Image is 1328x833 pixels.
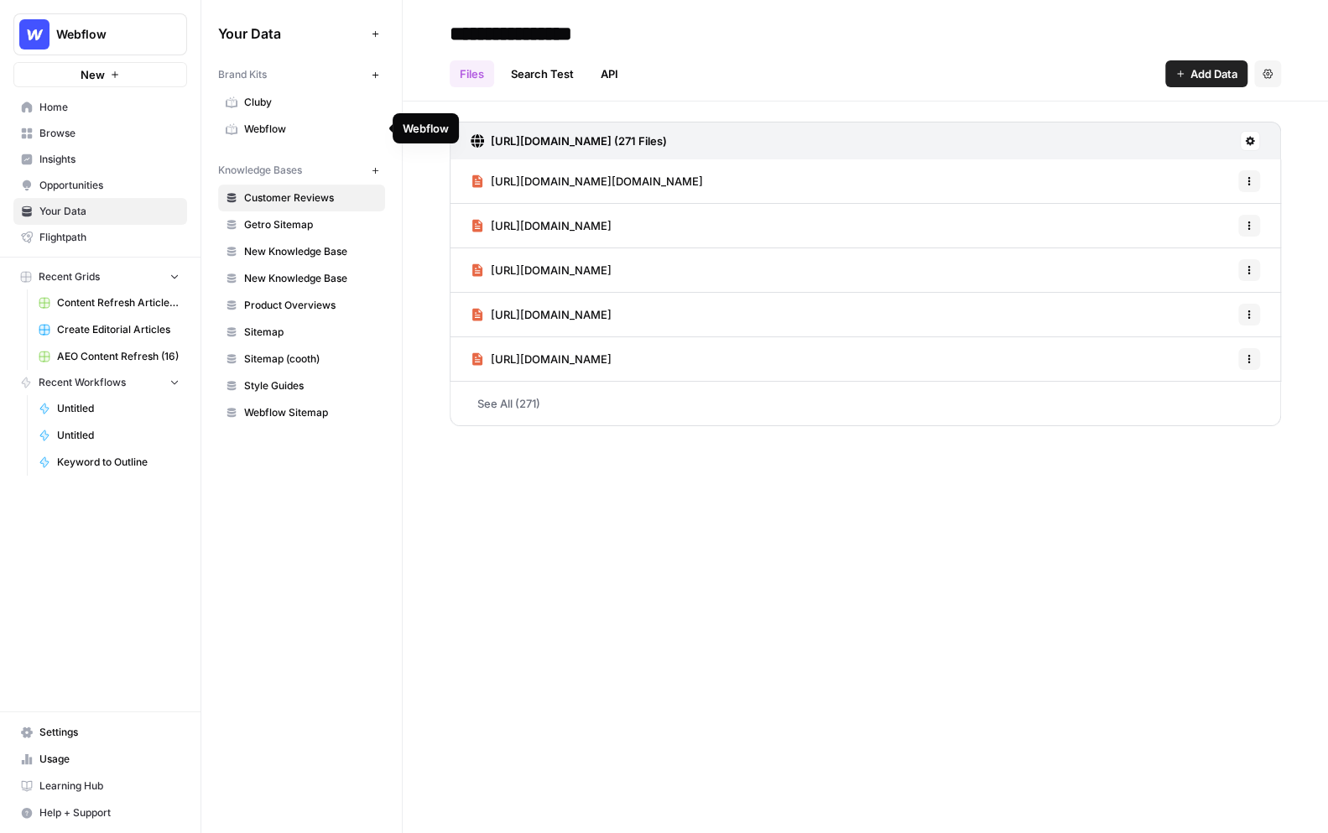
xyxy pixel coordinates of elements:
span: Flightpath [39,230,180,245]
a: Webflow Sitemap [218,399,385,426]
a: Insights [13,146,187,173]
button: Recent Workflows [13,370,187,395]
span: Webflow [244,122,378,137]
a: Browse [13,120,187,147]
button: Help + Support [13,799,187,826]
span: Create Editorial Articles [57,322,180,337]
span: [URL][DOMAIN_NAME] [491,306,612,323]
a: Search Test [501,60,584,87]
button: Workspace: Webflow [13,13,187,55]
span: Style Guides [244,378,378,393]
a: Cluby [218,89,385,116]
span: Content Refresh Article (Demo Grid) [57,295,180,310]
a: See All (271) [450,382,1281,425]
a: AEO Content Refresh (16) [31,343,187,370]
a: Your Data [13,198,187,225]
span: Keyword to Outline [57,455,180,470]
a: Keyword to Outline [31,449,187,476]
a: [URL][DOMAIN_NAME] [471,293,612,336]
span: Untitled [57,401,180,416]
span: Help + Support [39,805,180,820]
a: Product Overviews [218,292,385,319]
span: Product Overviews [244,298,378,313]
span: Insights [39,152,180,167]
span: Your Data [218,23,365,44]
span: [URL][DOMAIN_NAME] [491,262,612,279]
a: Learning Hub [13,773,187,799]
span: Untitled [57,428,180,443]
span: Usage [39,752,180,767]
a: Flightpath [13,224,187,251]
span: Knowledge Bases [218,163,302,178]
a: New Knowledge Base [218,238,385,265]
span: Settings [39,725,180,740]
a: Sitemap (cooth) [218,346,385,372]
span: New Knowledge Base [244,244,378,259]
a: Untitled [31,422,187,449]
a: [URL][DOMAIN_NAME] [471,204,612,247]
span: Opportunities [39,178,180,193]
a: Opportunities [13,172,187,199]
div: Webflow [403,120,449,137]
span: Webflow Sitemap [244,405,378,420]
a: Files [450,60,494,87]
span: Webflow [56,26,158,43]
a: Sitemap [218,319,385,346]
span: [URL][DOMAIN_NAME] [491,217,612,234]
button: Add Data [1165,60,1247,87]
span: New Knowledge Base [244,271,378,286]
a: Settings [13,719,187,746]
a: Untitled [31,395,187,422]
span: Recent Workflows [39,375,126,390]
a: Customer Reviews [218,185,385,211]
h3: [URL][DOMAIN_NAME] (271 Files) [491,133,667,149]
button: New [13,62,187,87]
span: Recent Grids [39,269,100,284]
a: Home [13,94,187,121]
a: [URL][DOMAIN_NAME] (271 Files) [471,122,667,159]
a: [URL][DOMAIN_NAME] [471,337,612,381]
a: Usage [13,746,187,773]
a: Content Refresh Article (Demo Grid) [31,289,187,316]
span: Brand Kits [218,67,267,82]
span: Getro Sitemap [244,217,378,232]
span: [URL][DOMAIN_NAME] [491,351,612,367]
span: Browse [39,126,180,141]
span: Home [39,100,180,115]
span: [URL][DOMAIN_NAME][DOMAIN_NAME] [491,173,703,190]
span: AEO Content Refresh (16) [57,349,180,364]
span: Your Data [39,204,180,219]
span: New [81,66,105,83]
img: Webflow Logo [19,19,49,49]
a: Webflow [218,116,385,143]
a: [URL][DOMAIN_NAME] [471,248,612,292]
span: Sitemap [244,325,378,340]
a: [URL][DOMAIN_NAME][DOMAIN_NAME] [471,159,703,203]
span: Learning Hub [39,778,180,794]
a: New Knowledge Base [218,265,385,292]
span: Sitemap (cooth) [244,351,378,367]
a: Getro Sitemap [218,211,385,238]
a: API [591,60,628,87]
a: Style Guides [218,372,385,399]
button: Recent Grids [13,264,187,289]
span: Add Data [1190,65,1237,82]
span: Cluby [244,95,378,110]
span: Customer Reviews [244,190,378,206]
a: Create Editorial Articles [31,316,187,343]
